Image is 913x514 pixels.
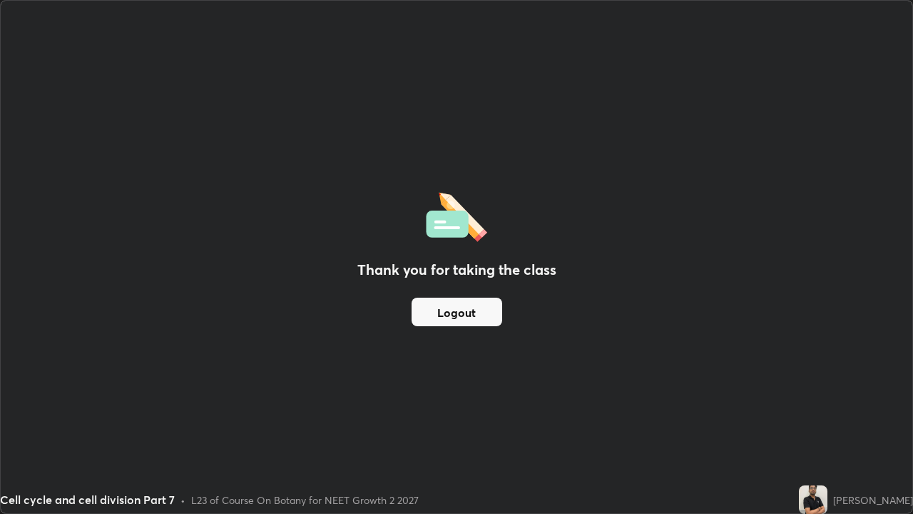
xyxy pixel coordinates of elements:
[357,259,556,281] h2: Thank you for taking the class
[833,493,913,508] div: [PERSON_NAME]
[426,188,487,242] img: offlineFeedback.1438e8b3.svg
[412,298,502,326] button: Logout
[799,485,827,514] img: b2da9b2492c24f11b274d36eb37de468.jpg
[191,493,419,508] div: L23 of Course On Botany for NEET Growth 2 2027
[180,493,185,508] div: •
